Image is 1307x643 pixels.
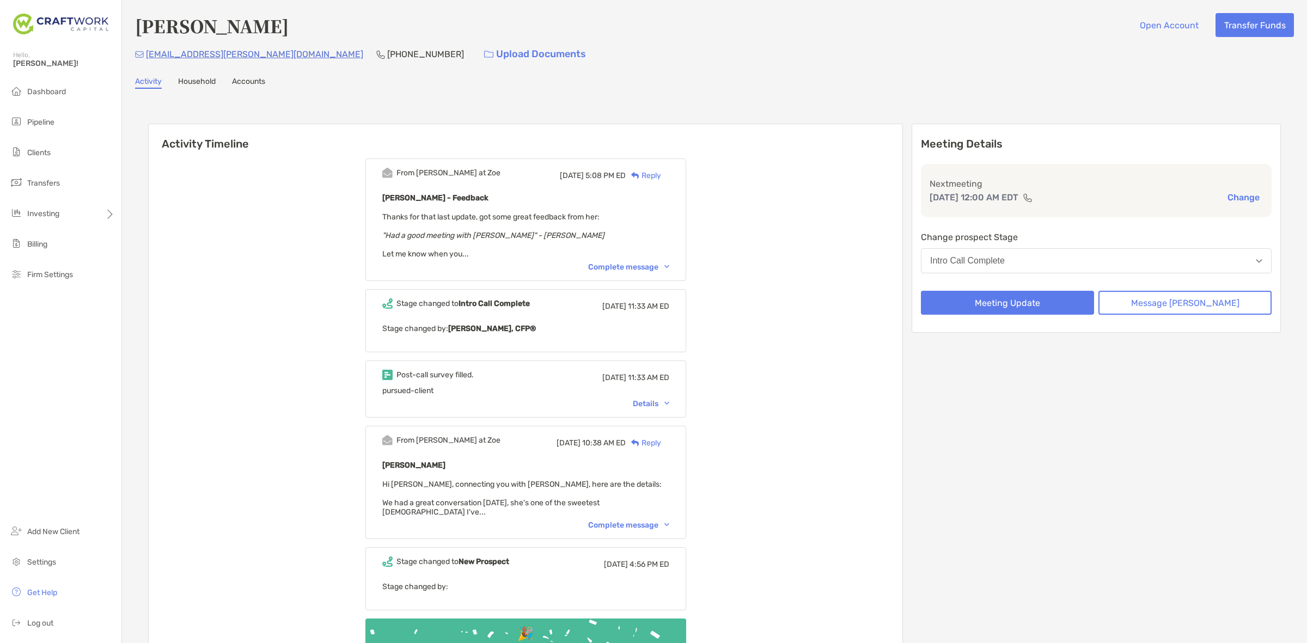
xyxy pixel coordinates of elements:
[1216,13,1294,37] button: Transfer Funds
[396,168,500,177] div: From [PERSON_NAME] at Zoe
[27,527,80,536] span: Add New Client
[921,230,1272,244] p: Change prospect Stage
[626,437,661,449] div: Reply
[585,171,626,180] span: 5:08 PM ED
[484,51,493,58] img: button icon
[602,302,626,311] span: [DATE]
[630,560,669,569] span: 4:56 PM ED
[382,580,669,593] p: Stage changed by:
[396,557,509,566] div: Stage changed to
[557,438,581,448] span: [DATE]
[178,77,216,89] a: Household
[921,248,1272,273] button: Intro Call Complete
[628,302,669,311] span: 11:33 AM ED
[448,324,536,333] b: [PERSON_NAME], CFP®
[376,50,385,59] img: Phone Icon
[633,399,669,408] div: Details
[10,115,23,128] img: pipeline icon
[382,461,445,470] b: [PERSON_NAME]
[588,520,669,530] div: Complete message
[382,435,393,445] img: Event icon
[459,557,509,566] b: New Prospect
[10,555,23,568] img: settings icon
[27,270,73,279] span: Firm Settings
[387,47,464,61] p: [PHONE_NUMBER]
[13,59,115,68] span: [PERSON_NAME]!
[382,168,393,178] img: Event icon
[588,262,669,272] div: Complete message
[27,148,51,157] span: Clients
[10,145,23,158] img: clients icon
[664,402,669,405] img: Chevron icon
[1256,259,1262,263] img: Open dropdown arrow
[626,170,661,181] div: Reply
[27,179,60,188] span: Transfers
[930,191,1018,204] p: [DATE] 12:00 AM EDT
[13,4,108,44] img: Zoe Logo
[27,558,56,567] span: Settings
[382,231,604,240] em: "Had a good meeting with [PERSON_NAME]" - [PERSON_NAME]
[602,373,626,382] span: [DATE]
[382,322,669,335] p: Stage changed by:
[664,523,669,526] img: Chevron icon
[10,206,23,219] img: investing icon
[135,51,144,58] img: Email Icon
[930,177,1263,191] p: Next meeting
[513,626,538,642] div: 🎉
[27,118,54,127] span: Pipeline
[631,439,639,446] img: Reply icon
[396,299,530,308] div: Stage changed to
[604,560,628,569] span: [DATE]
[27,209,59,218] span: Investing
[27,588,57,597] span: Get Help
[10,267,23,280] img: firm-settings icon
[1131,13,1207,37] button: Open Account
[664,265,669,268] img: Chevron icon
[10,524,23,537] img: add_new_client icon
[10,585,23,598] img: get-help icon
[232,77,265,89] a: Accounts
[27,87,66,96] span: Dashboard
[149,124,902,150] h6: Activity Timeline
[10,616,23,629] img: logout icon
[921,137,1272,151] p: Meeting Details
[382,212,604,259] span: Thanks for that last update, got some great feedback from her: Let me know when you...
[396,370,474,379] div: Post-call survey filled.
[560,171,584,180] span: [DATE]
[10,176,23,189] img: transfers icon
[382,370,393,380] img: Event icon
[10,84,23,97] img: dashboard icon
[459,299,530,308] b: Intro Call Complete
[477,42,593,66] a: Upload Documents
[382,298,393,309] img: Event icon
[10,237,23,250] img: billing icon
[382,386,433,395] span: pursued-client
[396,436,500,445] div: From [PERSON_NAME] at Zoe
[382,193,488,203] b: [PERSON_NAME] - Feedback
[382,480,662,517] span: Hi [PERSON_NAME], connecting you with [PERSON_NAME], here are the details: We had a great convers...
[930,256,1005,266] div: Intro Call Complete
[921,291,1094,315] button: Meeting Update
[27,240,47,249] span: Billing
[582,438,626,448] span: 10:38 AM ED
[27,618,53,628] span: Log out
[135,13,289,38] h4: [PERSON_NAME]
[382,556,393,567] img: Event icon
[1224,192,1263,203] button: Change
[628,373,669,382] span: 11:33 AM ED
[135,77,162,89] a: Activity
[146,47,363,61] p: [EMAIL_ADDRESS][PERSON_NAME][DOMAIN_NAME]
[631,172,639,179] img: Reply icon
[1023,193,1033,202] img: communication type
[1098,291,1272,315] button: Message [PERSON_NAME]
